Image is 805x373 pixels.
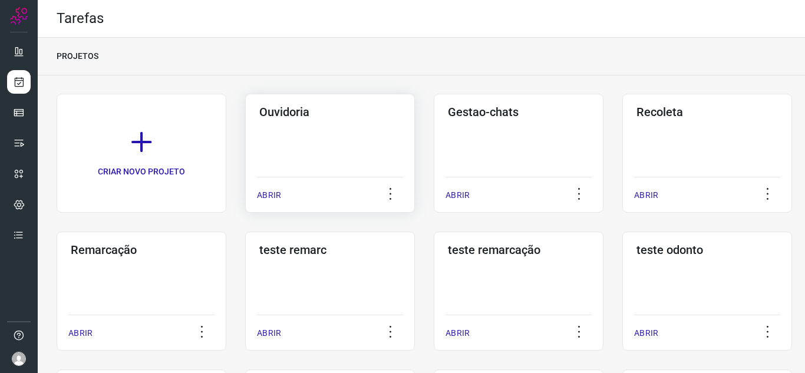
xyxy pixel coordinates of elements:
[636,105,778,119] h3: Recoleta
[446,327,470,339] p: ABRIR
[634,189,658,202] p: ABRIR
[10,7,28,25] img: Logo
[71,243,212,257] h3: Remarcação
[57,50,98,62] p: PROJETOS
[98,166,185,178] p: CRIAR NOVO PROJETO
[259,243,401,257] h3: teste remarc
[57,10,104,27] h2: Tarefas
[446,189,470,202] p: ABRIR
[448,105,589,119] h3: Gestao-chats
[259,105,401,119] h3: Ouvidoria
[68,327,93,339] p: ABRIR
[257,189,281,202] p: ABRIR
[634,327,658,339] p: ABRIR
[636,243,778,257] h3: teste odonto
[12,352,26,366] img: avatar-user-boy.jpg
[448,243,589,257] h3: teste remarcação
[257,327,281,339] p: ABRIR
